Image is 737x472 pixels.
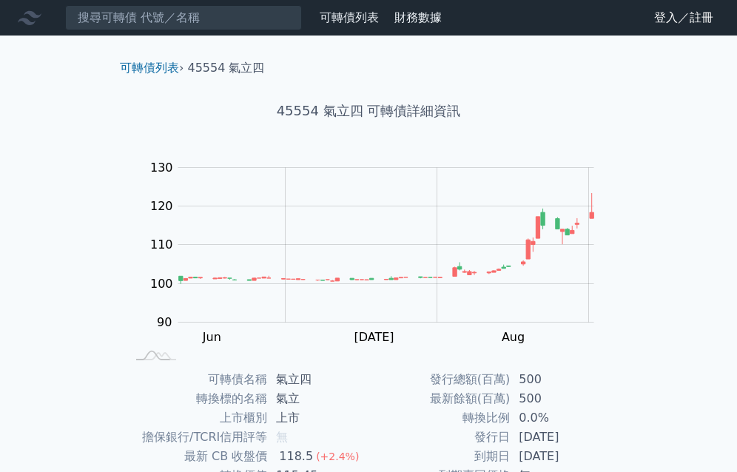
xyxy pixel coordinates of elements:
tspan: [DATE] [354,330,394,344]
td: 上市 [267,408,368,428]
td: 500 [510,370,611,389]
tspan: 130 [150,161,173,175]
div: 118.5 [276,447,316,466]
tspan: Aug [502,330,525,344]
td: 可轉債名稱 [126,370,267,389]
td: 0.0% [510,408,611,428]
td: 發行日 [368,428,510,447]
a: 可轉債列表 [120,61,179,75]
td: 到期日 [368,447,510,466]
tspan: 100 [150,277,173,291]
a: 財務數據 [394,10,442,24]
li: 45554 氣立四 [188,59,265,77]
a: 登入／註冊 [642,6,725,30]
tspan: 120 [150,199,173,213]
li: › [120,59,184,77]
span: 無 [276,430,288,444]
a: 可轉債列表 [320,10,379,24]
td: [DATE] [510,428,611,447]
td: 發行總額(百萬) [368,370,510,389]
td: 500 [510,389,611,408]
h1: 45554 氣立四 可轉債詳細資訊 [108,101,629,121]
input: 搜尋可轉債 代號／名稱 [65,5,302,30]
span: (+2.4%) [316,451,359,462]
tspan: 110 [150,237,173,252]
td: 轉換標的名稱 [126,389,267,408]
td: 擔保銀行/TCRI信用評等 [126,428,267,447]
td: 最新 CB 收盤價 [126,447,267,466]
td: 轉換比例 [368,408,510,428]
td: 氣立四 [267,370,368,389]
td: [DATE] [510,447,611,466]
td: 氣立 [267,389,368,408]
g: Chart [143,161,616,375]
tspan: Jun [202,330,221,344]
td: 上市櫃別 [126,408,267,428]
td: 最新餘額(百萬) [368,389,510,408]
tspan: 90 [157,315,172,329]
